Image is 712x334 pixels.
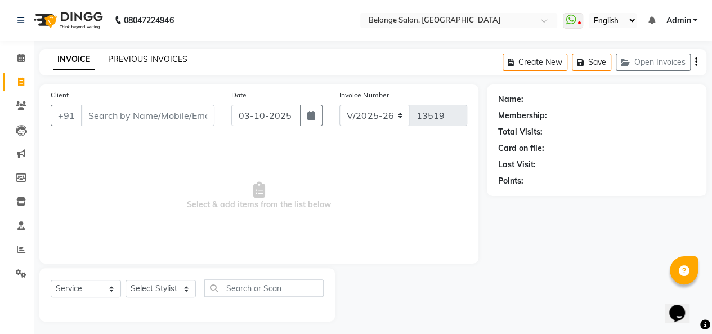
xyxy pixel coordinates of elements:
[29,5,106,36] img: logo
[51,140,467,252] span: Select & add items from the list below
[204,279,324,297] input: Search or Scan
[498,110,547,122] div: Membership:
[231,90,247,100] label: Date
[498,93,523,105] div: Name:
[616,54,691,71] button: Open Invoices
[503,54,567,71] button: Create New
[81,105,214,126] input: Search by Name/Mobile/Email/Code
[498,142,544,154] div: Card on file:
[572,54,611,71] button: Save
[498,175,523,187] div: Points:
[339,90,388,100] label: Invoice Number
[498,126,543,138] div: Total Visits:
[51,90,69,100] label: Client
[108,54,187,64] a: PREVIOUS INVOICES
[666,15,691,26] span: Admin
[498,159,536,171] div: Last Visit:
[665,289,701,323] iframe: chat widget
[53,50,95,70] a: INVOICE
[124,5,173,36] b: 08047224946
[51,105,82,126] button: +91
